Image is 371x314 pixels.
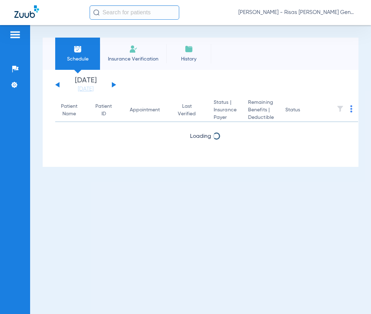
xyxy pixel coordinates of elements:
img: filter.svg [337,105,344,112]
div: Patient ID [95,103,112,118]
div: Patient Name [61,103,84,118]
li: [DATE] [64,77,107,93]
span: Deductible [248,114,274,121]
img: Search Icon [93,9,100,16]
img: Schedule [73,45,82,53]
img: hamburger-icon [9,30,21,39]
div: Patient Name [61,103,77,118]
span: History [172,55,206,63]
img: Manual Insurance Verification [129,45,138,53]
span: Insurance Verification [105,55,161,63]
img: History [185,45,193,53]
th: Status | [208,99,242,122]
span: [PERSON_NAME] - Risas [PERSON_NAME] General [238,9,357,16]
div: Last Verified [178,103,196,118]
th: Remaining Benefits | [242,99,280,122]
img: group-dot-blue.svg [350,105,352,112]
a: [DATE] [64,86,107,93]
div: Appointment [130,106,166,114]
input: Search for patients [90,5,179,20]
div: Appointment [130,106,160,114]
img: Zuub Logo [14,5,39,18]
span: Schedule [61,55,95,63]
div: Last Verified [178,103,202,118]
th: Status [280,99,328,122]
span: Insurance Payer [214,106,237,121]
div: Patient ID [95,103,118,118]
span: Loading [190,134,211,139]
